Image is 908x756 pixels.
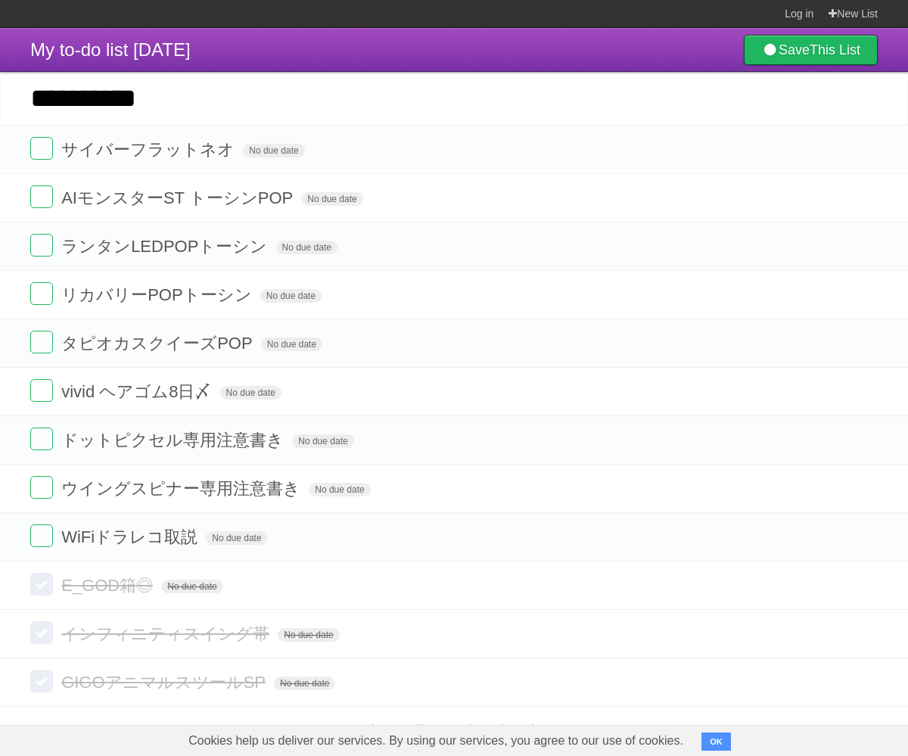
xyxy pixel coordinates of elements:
[61,576,157,595] span: E_GOD箱◎
[810,42,860,58] b: This List
[274,677,335,690] span: No due date
[30,379,53,402] label: Done
[61,479,304,498] span: ウイングスピナー専用注意書き
[206,531,267,545] span: No due date
[30,137,53,160] label: Done
[301,192,362,206] span: No due date
[161,580,222,593] span: No due date
[309,483,370,496] span: No due date
[61,334,256,353] span: タピオカスクイーズPOP
[360,721,548,740] a: Show all completed tasks
[61,431,288,450] span: ドットピクセル専用注意書き
[30,331,53,353] label: Done
[261,338,322,351] span: No due date
[30,234,53,257] label: Done
[30,428,53,450] label: Done
[61,140,238,159] span: サイバーフラットネオ
[61,673,269,692] span: GIGOアニマルスツールSP
[173,726,698,756] span: Cookies help us deliver our services. By using our services, you agree to our use of cookies.
[278,628,339,642] span: No due date
[243,144,304,157] span: No due date
[260,289,322,303] span: No due date
[30,476,53,499] label: Done
[30,39,191,60] span: My to-do list [DATE]
[30,282,53,305] label: Done
[61,624,273,643] span: インフィニティスイング帯
[61,237,271,256] span: ランタンLEDPOPトーシン
[61,527,201,546] span: WiFiドラレコ取説
[220,386,281,400] span: No due date
[30,524,53,547] label: Done
[292,434,353,448] span: No due date
[61,382,215,401] span: vivid ヘアゴム8日〆
[701,733,731,751] button: OK
[276,241,337,254] span: No due date
[61,285,255,304] span: リカバリーPOPトーシン
[30,185,53,208] label: Done
[744,35,878,65] a: SaveThis List
[30,573,53,596] label: Done
[30,670,53,692] label: Done
[30,621,53,644] label: Done
[61,188,297,207] span: AIモンスターST トーシンPOP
